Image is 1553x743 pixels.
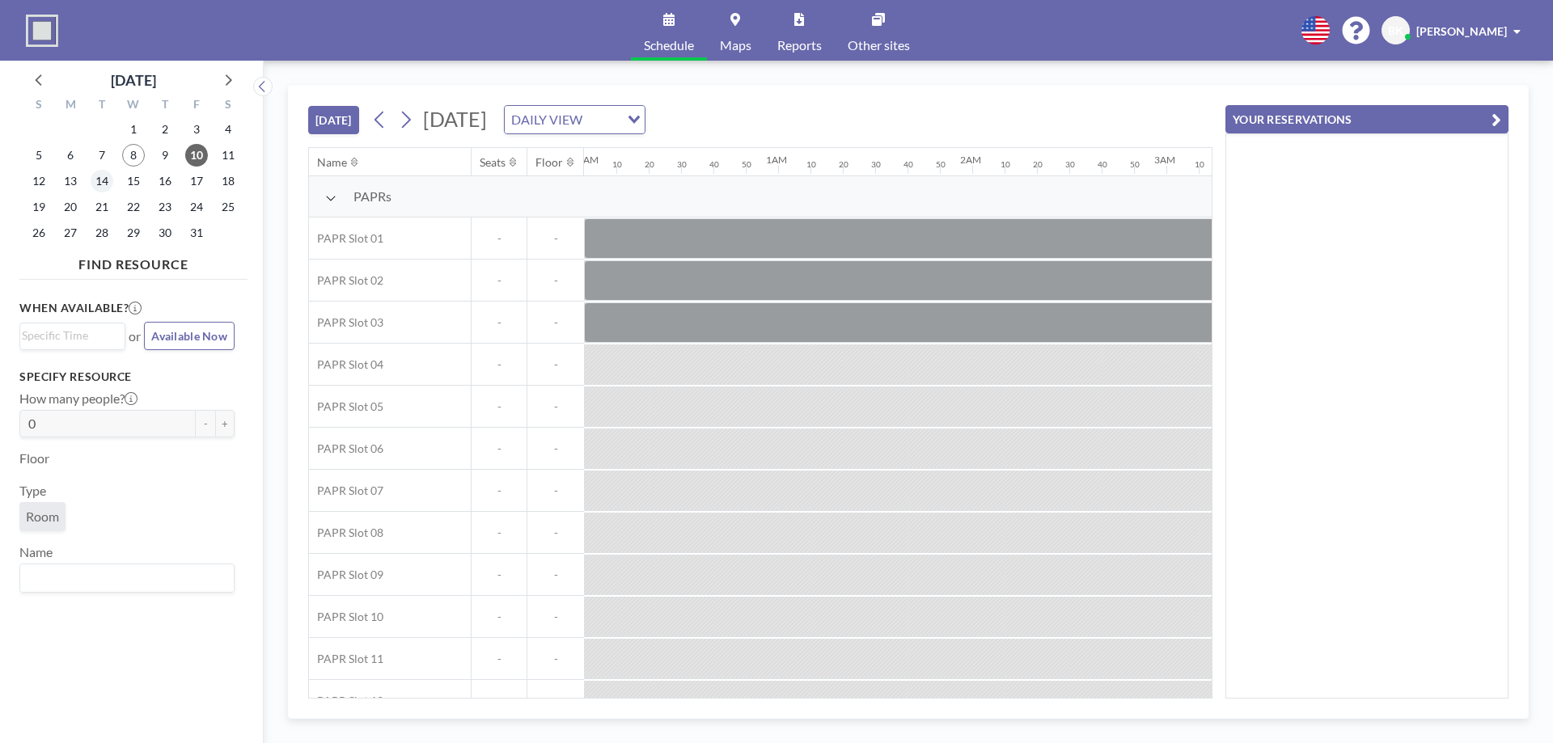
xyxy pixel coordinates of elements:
[309,526,383,540] span: PAPR Slot 08
[59,196,82,218] span: Monday, October 20, 2025
[645,159,654,170] div: 20
[472,399,527,414] span: -
[19,250,248,272] h4: FIND RESOURCE
[185,170,208,192] span: Friday, October 17, 2025
[1225,105,1509,133] button: YOUR RESERVATIONS
[527,273,584,288] span: -
[122,118,145,141] span: Wednesday, October 1, 2025
[480,155,506,170] div: Seats
[472,694,527,708] span: -
[472,610,527,624] span: -
[1388,23,1403,38] span: BK
[527,231,584,246] span: -
[196,410,215,437] button: -
[472,441,527,456] span: -
[472,526,527,540] span: -
[129,328,141,344] span: or
[848,39,910,52] span: Other sites
[91,196,113,218] span: Tuesday, October 21, 2025
[527,399,584,414] span: -
[309,694,383,708] span: PAPR Slot 12
[472,273,527,288] span: -
[309,399,383,414] span: PAPR Slot 05
[527,568,584,582] span: -
[26,15,58,47] img: organization-logo
[23,95,55,116] div: S
[777,39,822,52] span: Reports
[1033,159,1043,170] div: 20
[309,441,383,456] span: PAPR Slot 06
[472,483,527,498] span: -
[527,483,584,498] span: -
[472,357,527,372] span: -
[149,95,180,116] div: T
[527,652,584,666] span: -
[122,144,145,167] span: Wednesday, October 8, 2025
[871,159,881,170] div: 30
[839,159,848,170] div: 20
[180,95,212,116] div: F
[144,322,235,350] button: Available Now
[151,329,227,343] span: Available Now
[1065,159,1075,170] div: 30
[1098,159,1107,170] div: 40
[1130,159,1140,170] div: 50
[122,222,145,244] span: Wednesday, October 29, 2025
[1001,159,1010,170] div: 10
[766,154,787,166] div: 1AM
[217,170,239,192] span: Saturday, October 18, 2025
[309,315,383,330] span: PAPR Slot 03
[154,118,176,141] span: Thursday, October 2, 2025
[28,222,50,244] span: Sunday, October 26, 2025
[217,196,239,218] span: Saturday, October 25, 2025
[309,568,383,582] span: PAPR Slot 09
[118,95,150,116] div: W
[91,222,113,244] span: Tuesday, October 28, 2025
[572,154,599,166] div: 12AM
[308,106,359,134] button: [DATE]
[1154,154,1175,166] div: 3AM
[122,170,145,192] span: Wednesday, October 15, 2025
[587,109,618,130] input: Search for option
[19,544,53,560] label: Name
[472,231,527,246] span: -
[185,196,208,218] span: Friday, October 24, 2025
[309,483,383,498] span: PAPR Slot 07
[122,196,145,218] span: Wednesday, October 22, 2025
[472,315,527,330] span: -
[742,159,751,170] div: 50
[508,109,586,130] span: DAILY VIEW
[709,159,719,170] div: 40
[217,118,239,141] span: Saturday, October 4, 2025
[472,568,527,582] span: -
[154,170,176,192] span: Thursday, October 16, 2025
[19,369,235,384] h3: Specify resource
[154,222,176,244] span: Thursday, October 30, 2025
[22,568,225,589] input: Search for option
[612,159,622,170] div: 10
[22,327,116,344] input: Search for option
[309,652,383,666] span: PAPR Slot 11
[806,159,816,170] div: 10
[677,159,687,170] div: 30
[91,170,113,192] span: Tuesday, October 14, 2025
[185,222,208,244] span: Friday, October 31, 2025
[903,159,913,170] div: 40
[309,273,383,288] span: PAPR Slot 02
[527,610,584,624] span: -
[59,170,82,192] span: Monday, October 13, 2025
[28,170,50,192] span: Sunday, October 12, 2025
[527,526,584,540] span: -
[185,118,208,141] span: Friday, October 3, 2025
[960,154,981,166] div: 2AM
[19,390,138,407] label: How many people?
[217,144,239,167] span: Saturday, October 11, 2025
[87,95,118,116] div: T
[527,441,584,456] span: -
[91,144,113,167] span: Tuesday, October 7, 2025
[59,144,82,167] span: Monday, October 6, 2025
[535,155,563,170] div: Floor
[527,694,584,708] span: -
[505,106,645,133] div: Search for option
[527,315,584,330] span: -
